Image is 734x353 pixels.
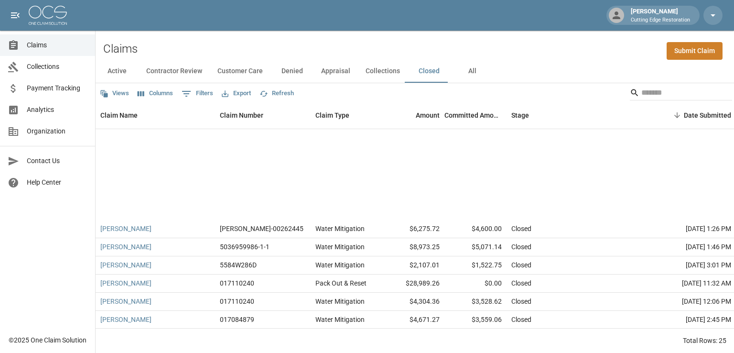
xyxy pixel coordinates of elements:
[684,102,731,129] div: Date Submitted
[219,86,253,101] button: Export
[511,260,531,270] div: Closed
[220,242,270,252] div: 5036959986-1-1
[135,86,175,101] button: Select columns
[507,102,650,129] div: Stage
[315,278,367,288] div: Pack Out & Reset
[511,224,531,233] div: Closed
[96,102,215,129] div: Claim Name
[210,60,270,83] button: Customer Care
[315,102,349,129] div: Claim Type
[627,7,694,24] div: [PERSON_NAME]
[100,278,151,288] a: [PERSON_NAME]
[97,86,131,101] button: Views
[313,60,358,83] button: Appraisal
[311,102,382,129] div: Claim Type
[6,6,25,25] button: open drawer
[382,102,444,129] div: Amount
[444,220,507,238] div: $4,600.00
[27,177,87,188] span: Help Center
[29,6,67,25] img: ocs-logo-white-transparent.png
[100,315,151,324] a: [PERSON_NAME]
[444,102,502,129] div: Committed Amount
[667,42,723,60] a: Submit Claim
[451,60,494,83] button: All
[631,16,690,24] p: Cutting Edge Restoration
[220,278,254,288] div: 017110240
[96,60,734,83] div: dynamic tabs
[511,315,531,324] div: Closed
[315,315,365,324] div: Water Mitigation
[100,242,151,252] a: [PERSON_NAME]
[315,224,365,233] div: Water Mitigation
[100,260,151,270] a: [PERSON_NAME]
[511,242,531,252] div: Closed
[100,297,151,306] a: [PERSON_NAME]
[630,85,732,102] div: Search
[179,86,216,101] button: Show filters
[444,311,507,329] div: $3,559.06
[382,256,444,275] div: $2,107.01
[220,260,257,270] div: 5584W286D
[444,102,507,129] div: Committed Amount
[27,83,87,93] span: Payment Tracking
[103,42,138,56] h2: Claims
[511,297,531,306] div: Closed
[27,126,87,136] span: Organization
[511,102,529,129] div: Stage
[683,336,726,345] div: Total Rows: 25
[9,335,86,345] div: © 2025 One Claim Solution
[670,109,684,122] button: Sort
[139,60,210,83] button: Contractor Review
[270,60,313,83] button: Denied
[444,238,507,256] div: $5,071.14
[382,311,444,329] div: $4,671.27
[444,275,507,293] div: $0.00
[444,256,507,275] div: $1,522.75
[100,224,151,233] a: [PERSON_NAME]
[220,102,263,129] div: Claim Number
[27,40,87,50] span: Claims
[100,102,138,129] div: Claim Name
[382,238,444,256] div: $8,973.25
[408,60,451,83] button: Closed
[215,102,311,129] div: Claim Number
[220,297,254,306] div: 017110240
[315,297,365,306] div: Water Mitigation
[96,60,139,83] button: Active
[382,293,444,311] div: $4,304.36
[511,278,531,288] div: Closed
[257,86,296,101] button: Refresh
[27,105,87,115] span: Analytics
[382,275,444,293] div: $28,989.26
[358,60,408,83] button: Collections
[220,315,254,324] div: 017084879
[27,156,87,166] span: Contact Us
[416,102,440,129] div: Amount
[220,224,303,233] div: CAHO-00262445
[27,62,87,72] span: Collections
[315,260,365,270] div: Water Mitigation
[382,220,444,238] div: $6,275.72
[315,242,365,252] div: Water Mitigation
[444,293,507,311] div: $3,528.62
